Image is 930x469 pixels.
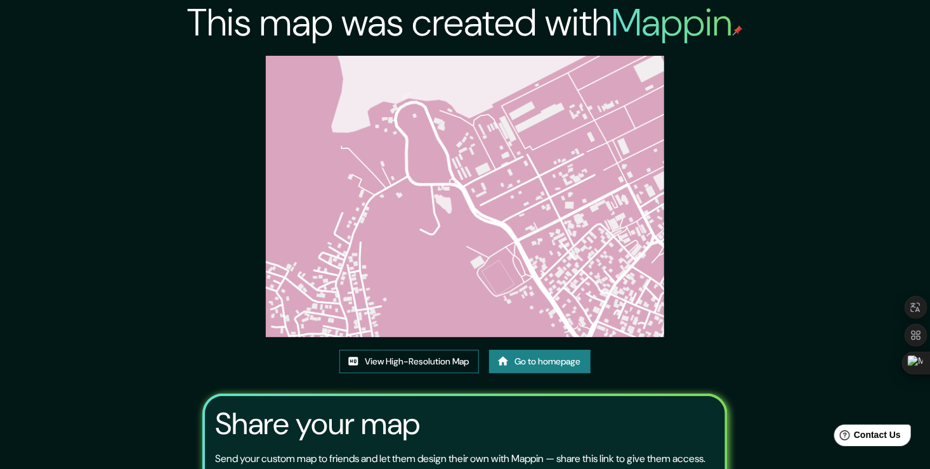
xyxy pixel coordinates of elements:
iframe: Help widget launcher [817,420,916,455]
img: mappin-pin [733,25,743,35]
h3: Share your map [215,406,420,442]
p: Send your custom map to friends and let them design their own with Mappin — share this link to gi... [215,451,705,466]
a: Go to homepage [489,350,591,373]
img: created-map [266,56,664,337]
a: View High-Resolution Map [339,350,479,373]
